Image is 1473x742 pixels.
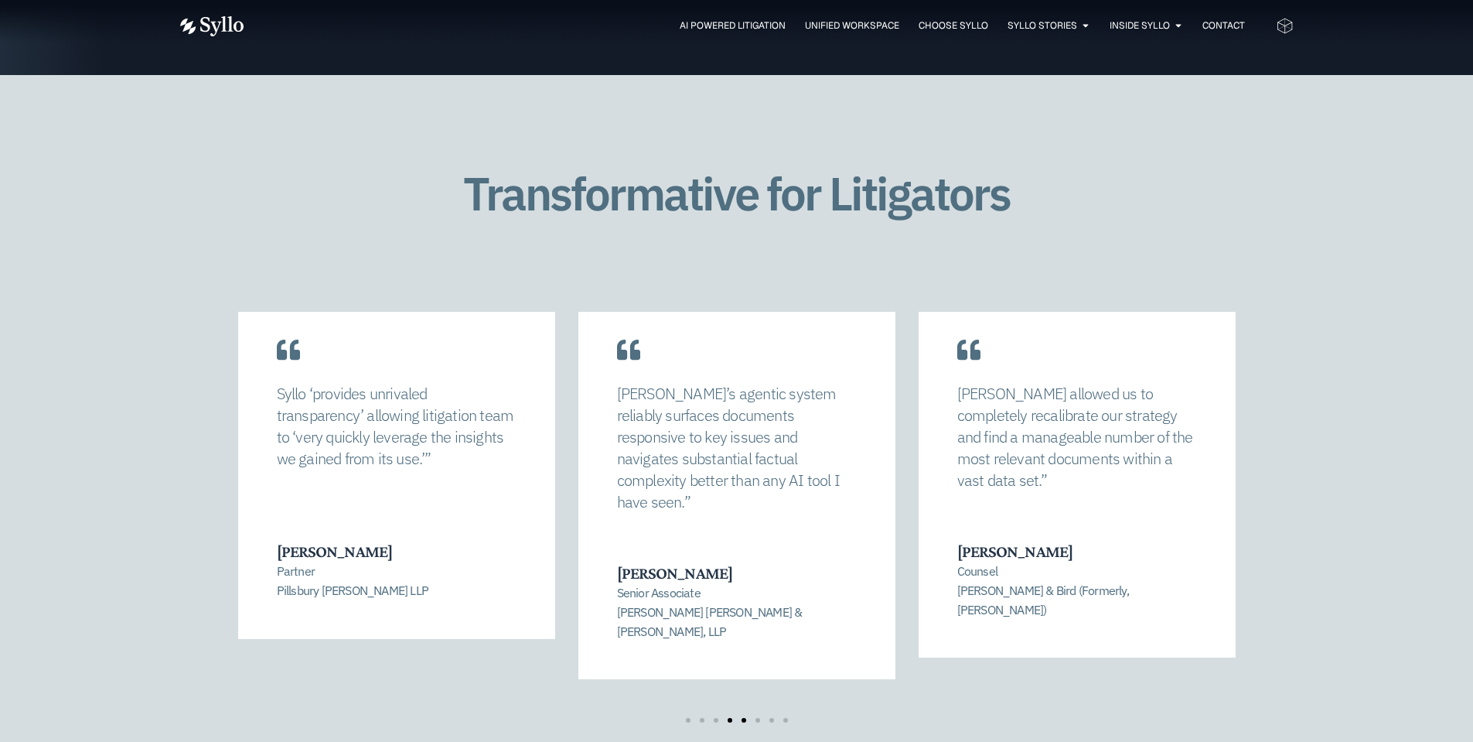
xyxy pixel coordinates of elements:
span: Go to slide 3 [714,718,718,723]
h3: [PERSON_NAME] [617,563,855,583]
a: Unified Workspace [805,19,899,32]
div: 6 / 8 [919,312,1236,680]
div: Carousel [238,312,1236,723]
p: Senior Associate [PERSON_NAME] [PERSON_NAME] & [PERSON_NAME], LLP [617,583,855,641]
span: Go to slide 8 [783,718,788,723]
h3: [PERSON_NAME] [277,542,515,562]
p: Syllo ‘provides unrivaled transparency’ allowing litigation team to ‘very quickly leverage the in... [277,383,517,470]
div: 5 / 8 [578,312,895,680]
span: Go to slide 4 [728,718,732,723]
p: Counsel [PERSON_NAME] & Bird (Formerly, [PERSON_NAME]) [957,562,1197,619]
a: Inside Syllo [1110,19,1170,32]
span: Go to slide 5 [742,718,746,723]
span: Go to slide 2 [700,718,704,723]
p: [PERSON_NAME] allowed us to completely recalibrate our strategy and find a manageable number of t... [957,383,1197,491]
nav: Menu [274,19,1245,33]
span: Go to slide 7 [769,718,774,723]
a: Contact [1202,19,1245,32]
a: AI Powered Litigation [680,19,786,32]
div: 4 / 8 [238,312,555,680]
div: Menu Toggle [274,19,1245,33]
img: Vector [180,16,244,36]
h1: Transformative for Litigators [411,168,1062,219]
p: [PERSON_NAME]’s agentic system reliably surfaces documents responsive to key issues and navigates... [617,383,857,513]
span: Go to slide 1 [686,718,690,723]
a: Syllo Stories [1008,19,1077,32]
p: Partner Pillsbury [PERSON_NAME] LLP [277,562,515,600]
a: Choose Syllo [919,19,988,32]
span: Go to slide 6 [755,718,760,723]
h3: [PERSON_NAME] [957,542,1197,562]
